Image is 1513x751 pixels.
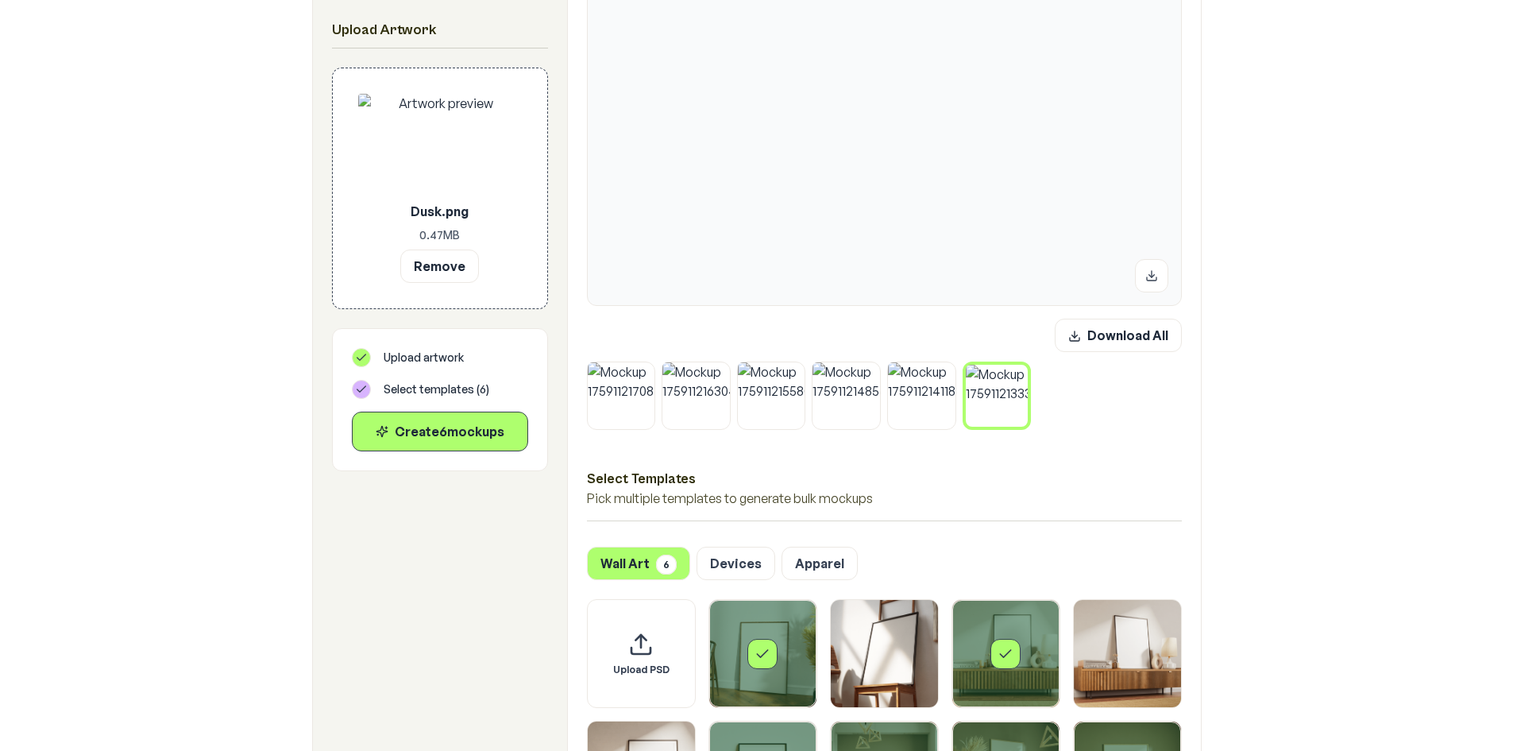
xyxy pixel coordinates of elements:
div: Select template Framed Poster 2 [830,599,939,708]
button: Apparel [782,547,858,580]
div: Create 6 mockup s [365,422,515,441]
button: Remove [400,250,479,283]
button: Create6mockups [352,412,528,451]
img: Mockup 1759112170874 [588,362,655,430]
div: Select template Framed Poster [708,599,817,708]
div: Select template Framed Poster 3 [951,599,1060,708]
button: Devices [697,547,775,580]
p: Dusk.png [358,202,522,221]
button: Wall Art6 [587,547,690,580]
span: 6 [656,555,677,575]
img: Mockup 1759112148542 [812,362,880,430]
p: Pick multiple templates to generate bulk mockups [587,489,1182,508]
button: Download All [1055,319,1182,352]
img: Framed Poster 4 [1074,600,1181,707]
div: Upload custom PSD template [587,599,696,708]
span: Upload artwork [384,350,464,366]
h2: Upload Artwork [332,19,548,41]
h3: Select Templates [587,468,1182,489]
img: Framed Poster 2 [831,600,938,707]
button: Download mockup [1135,259,1168,292]
img: Mockup 1759112163042 [662,362,730,430]
img: Mockup 1759112155809 [738,362,805,430]
span: Upload PSD [613,664,670,676]
span: Select templates ( 6 ) [384,381,489,397]
div: Select template Framed Poster 4 [1073,599,1182,708]
p: 0.47 MB [358,227,522,243]
img: Mockup 1759112133305 [966,365,1029,428]
img: Artwork preview [358,94,522,195]
img: Mockup 1759112141185 [888,362,955,430]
